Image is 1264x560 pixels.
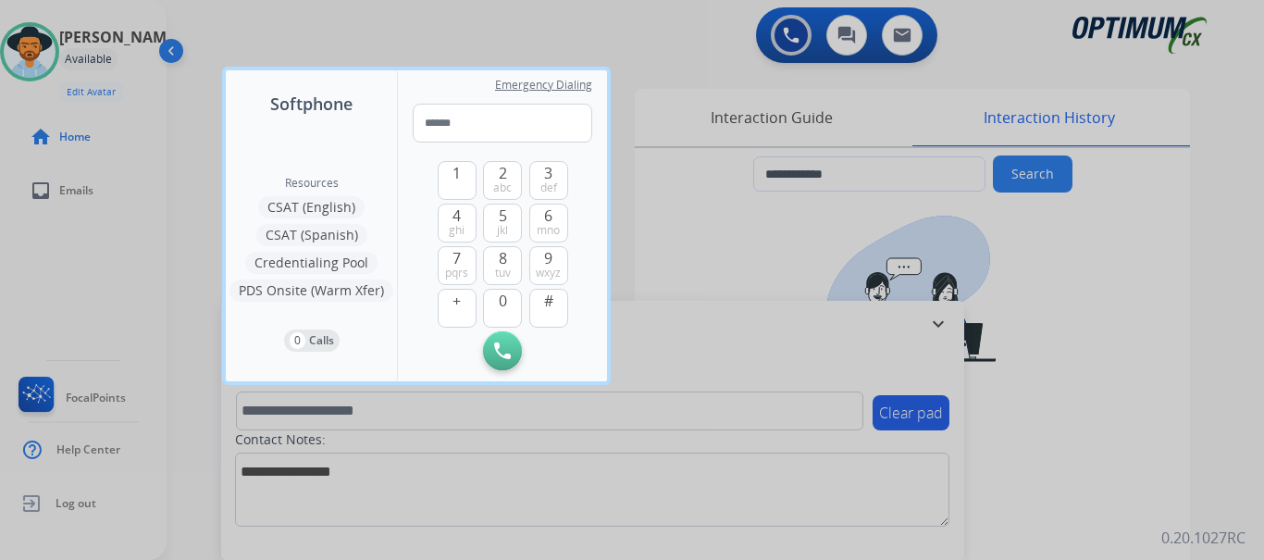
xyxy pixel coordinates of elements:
[540,180,557,195] span: def
[493,180,512,195] span: abc
[544,290,553,312] span: #
[438,289,477,328] button: +
[499,205,507,227] span: 5
[256,224,367,246] button: CSAT (Spanish)
[529,246,568,285] button: 9wxyz
[494,342,511,359] img: call-button
[245,252,378,274] button: Credentialing Pool
[438,204,477,243] button: 4ghi
[529,289,568,328] button: #
[452,247,461,269] span: 7
[309,332,334,349] p: Calls
[529,161,568,200] button: 3def
[536,266,561,280] span: wxyz
[529,204,568,243] button: 6mno
[270,91,353,117] span: Softphone
[452,162,461,184] span: 1
[284,330,340,352] button: 0Calls
[499,290,507,312] span: 0
[544,247,552,269] span: 9
[483,289,522,328] button: 0
[544,162,552,184] span: 3
[483,204,522,243] button: 5jkl
[438,161,477,200] button: 1
[499,162,507,184] span: 2
[483,161,522,200] button: 2abc
[483,246,522,285] button: 8tuv
[495,266,511,280] span: tuv
[445,266,468,280] span: pqrs
[499,247,507,269] span: 8
[495,78,592,93] span: Emergency Dialing
[449,223,465,238] span: ghi
[544,205,552,227] span: 6
[497,223,508,238] span: jkl
[285,176,339,191] span: Resources
[229,280,393,302] button: PDS Onsite (Warm Xfer)
[537,223,560,238] span: mno
[290,332,305,349] p: 0
[1161,527,1245,549] p: 0.20.1027RC
[452,205,461,227] span: 4
[452,290,461,312] span: +
[438,246,477,285] button: 7pqrs
[258,196,365,218] button: CSAT (English)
